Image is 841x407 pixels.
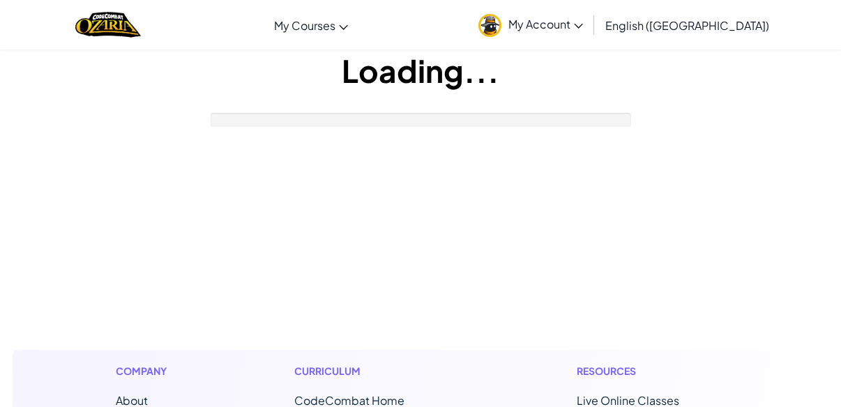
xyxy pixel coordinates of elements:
img: avatar [478,14,501,37]
a: Ozaria by CodeCombat logo [75,10,140,39]
h1: Company [116,364,181,378]
img: Home [75,10,140,39]
h1: Curriculum [294,364,463,378]
span: My Account [508,17,583,31]
span: My Courses [274,18,335,33]
a: My Account [471,3,590,47]
a: English ([GEOGRAPHIC_DATA]) [598,6,776,44]
a: My Courses [267,6,355,44]
h1: Resources [577,364,725,378]
span: English ([GEOGRAPHIC_DATA]) [605,18,769,33]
